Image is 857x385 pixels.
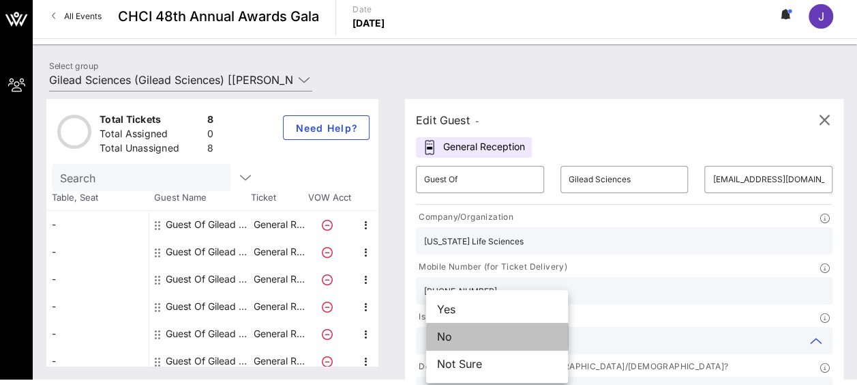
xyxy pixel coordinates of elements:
button: Need Help? [283,115,370,140]
input: Email* [712,169,824,190]
div: Guest Of Gilead Sciences [166,320,252,347]
div: 0 [207,127,213,144]
span: All Events [64,11,102,21]
p: General R… [252,347,306,375]
span: Table, Seat [46,191,149,205]
p: General R… [252,266,306,293]
input: Last Name* [569,169,680,190]
div: Yes [426,296,568,323]
p: Does this guest identify as [DEMOGRAPHIC_DATA]/[DEMOGRAPHIC_DATA]? [416,360,728,374]
label: Select group [49,61,98,71]
div: Edit Guest [416,111,479,130]
span: VOW Acct [305,191,353,205]
div: Total Tickets [100,113,202,130]
div: General Reception [416,137,532,158]
div: No [426,323,568,350]
div: - [46,211,149,238]
div: Total Assigned [100,127,202,144]
div: Guest Of Gilead Sciences [166,266,252,293]
p: Company/Organization [416,210,513,225]
div: Guest Of Gilead Sciences [166,211,252,238]
p: Is this guest a CHCI Alumni? [416,310,533,324]
div: Guest Of Gilead Sciences [166,238,252,266]
div: - [46,293,149,320]
input: First Name* [424,169,536,190]
div: J [809,4,833,29]
div: - [46,266,149,293]
span: - [475,116,479,126]
div: Guest Of Gilead Sciences [166,347,252,375]
div: 8 [207,113,213,130]
div: Not Sure [426,350,568,377]
a: All Events [44,5,110,27]
p: General R… [252,238,306,266]
span: J [818,10,824,23]
div: 8 [207,141,213,158]
p: General R… [252,211,306,238]
p: Mobile Number (for Ticket Delivery) [416,260,567,274]
span: Ticket [251,191,305,205]
div: - [46,320,149,347]
div: Guest Of Gilead Sciences [166,293,252,320]
div: Total Unassigned [100,141,202,158]
div: - [46,347,149,375]
p: General R… [252,293,306,320]
p: [DATE] [352,16,385,30]
span: Need Help? [295,122,358,134]
p: Date [352,3,385,16]
p: General R… [252,320,306,347]
span: CHCI 48th Annual Awards Gala [118,6,319,27]
div: - [46,238,149,266]
span: Guest Name [149,191,251,205]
